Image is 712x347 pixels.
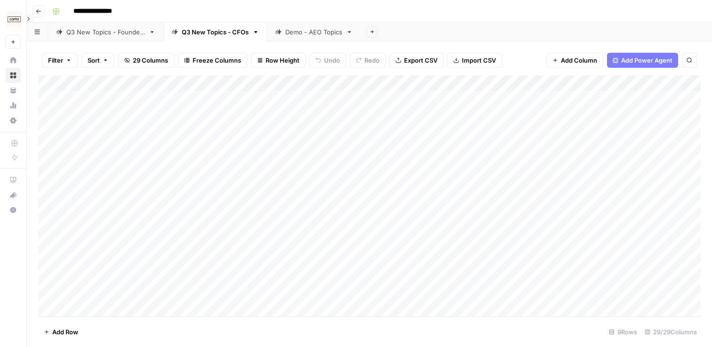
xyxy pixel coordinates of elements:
[6,98,21,113] a: Usage
[6,113,21,128] a: Settings
[6,53,21,68] a: Home
[605,324,641,339] div: 9 Rows
[641,324,701,339] div: 29/29 Columns
[6,11,23,28] img: Carta Logo
[404,56,437,65] span: Export CSV
[42,53,78,68] button: Filter
[251,53,306,68] button: Row Height
[6,83,21,98] a: Your Data
[6,68,21,83] a: Browse
[266,56,299,65] span: Row Height
[267,23,361,41] a: Demo - AEO Topics
[6,188,20,202] div: What's new?
[447,53,502,68] button: Import CSV
[52,327,78,337] span: Add Row
[178,53,247,68] button: Freeze Columns
[163,23,267,41] a: Q3 New Topics - CFOs
[6,187,21,202] button: What's new?
[285,27,342,37] div: Demo - AEO Topics
[48,23,163,41] a: Q3 New Topics - Founders
[364,56,380,65] span: Redo
[324,56,340,65] span: Undo
[309,53,346,68] button: Undo
[6,8,21,31] button: Workspace: Carta
[38,324,84,339] button: Add Row
[48,56,63,65] span: Filter
[118,53,174,68] button: 29 Columns
[621,56,672,65] span: Add Power Agent
[389,53,444,68] button: Export CSV
[182,27,249,37] div: Q3 New Topics - CFOs
[350,53,386,68] button: Redo
[193,56,241,65] span: Freeze Columns
[6,172,21,187] a: AirOps Academy
[546,53,603,68] button: Add Column
[133,56,168,65] span: 29 Columns
[81,53,114,68] button: Sort
[66,27,145,37] div: Q3 New Topics - Founders
[88,56,100,65] span: Sort
[607,53,678,68] button: Add Power Agent
[561,56,597,65] span: Add Column
[462,56,496,65] span: Import CSV
[6,202,21,218] button: Help + Support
